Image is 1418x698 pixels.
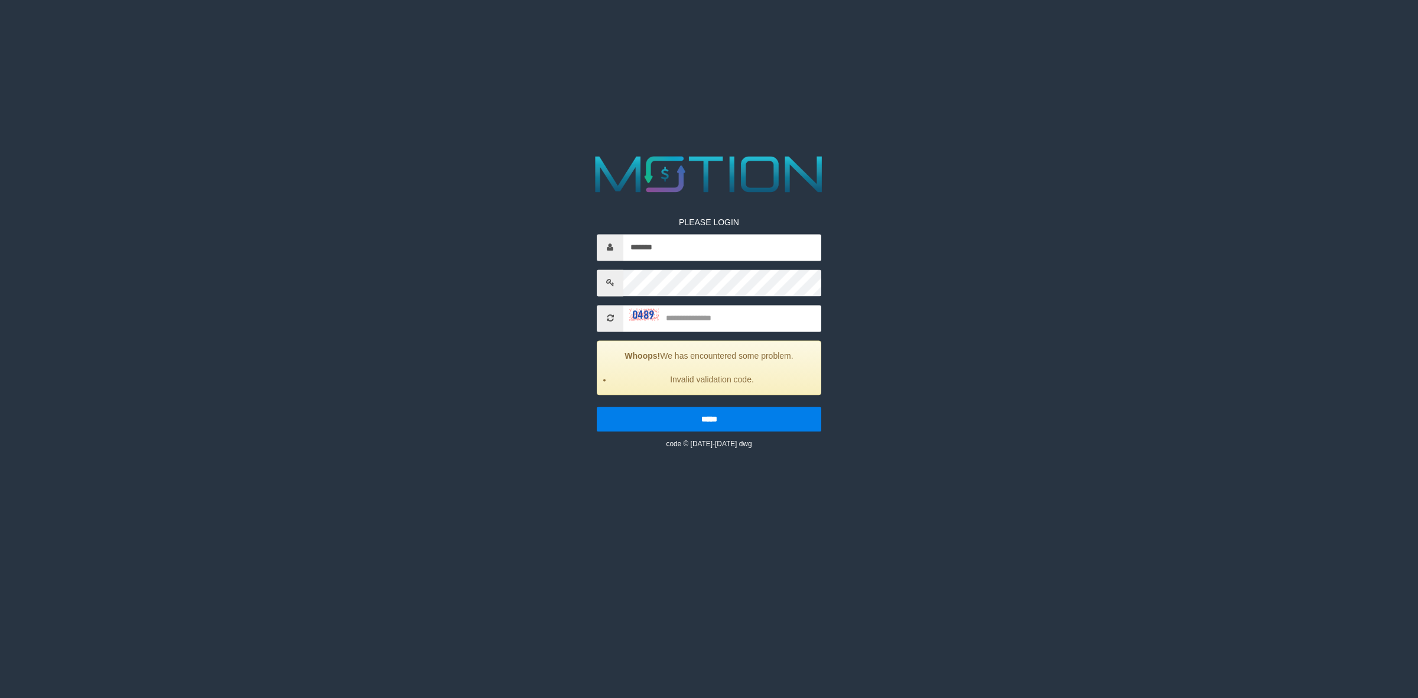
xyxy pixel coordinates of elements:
[612,374,812,385] li: Invalid validation code.
[629,309,659,320] img: captcha
[597,340,821,395] div: We has encountered some problem.
[625,351,660,361] strong: Whoops!
[585,150,833,199] img: MOTION_logo.png
[666,440,752,448] small: code © [DATE]-[DATE] dwg
[597,216,821,228] p: PLEASE LOGIN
